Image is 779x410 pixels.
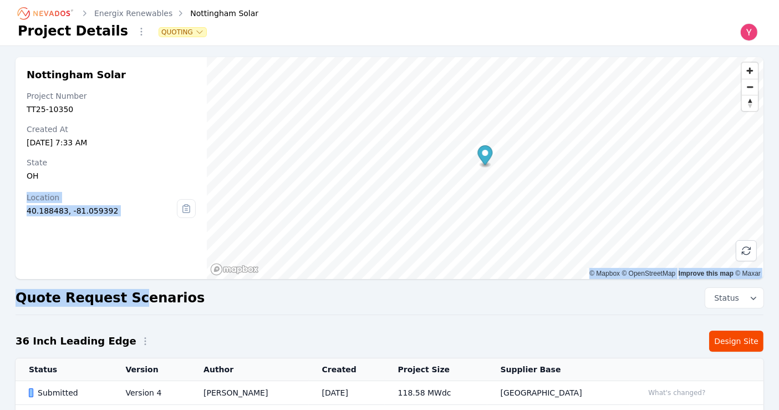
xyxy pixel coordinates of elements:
[27,192,177,203] div: Location
[16,289,205,307] h2: Quote Request Scenarios
[742,63,758,79] button: Zoom in
[710,292,739,303] span: Status
[487,381,630,405] td: [GEOGRAPHIC_DATA]
[705,288,763,308] button: Status
[477,145,492,168] div: Map marker
[175,8,258,19] div: Nottingham Solar
[740,23,758,41] img: Yoni Bennett
[27,104,196,115] div: TT25-10350
[27,68,196,82] h2: Nottingham Solar
[18,4,258,22] nav: Breadcrumb
[309,381,385,405] td: [DATE]
[742,79,758,95] button: Zoom out
[16,333,136,349] h2: 36 Inch Leading Edge
[159,28,206,37] button: Quoting
[27,205,177,216] div: 40.188483, -81.059392
[742,95,758,111] button: Reset bearing to north
[385,358,487,381] th: Project Size
[190,358,308,381] th: Author
[679,270,734,277] a: Improve this map
[190,381,308,405] td: [PERSON_NAME]
[27,170,196,181] div: OH
[207,57,763,279] canvas: Map
[16,358,113,381] th: Status
[709,331,763,352] a: Design Site
[27,157,196,168] div: State
[487,358,630,381] th: Supplier Base
[113,358,191,381] th: Version
[622,270,676,277] a: OpenStreetMap
[385,381,487,405] td: 118.58 MWdc
[210,263,259,276] a: Mapbox homepage
[643,387,710,399] button: What's changed?
[16,381,763,405] tr: SubmittedVersion 4[PERSON_NAME][DATE]118.58 MWdc[GEOGRAPHIC_DATA]What's changed?
[94,8,172,19] a: Energix Renewables
[29,387,107,398] div: Submitted
[27,124,196,135] div: Created At
[113,381,191,405] td: Version 4
[735,270,761,277] a: Maxar
[18,22,128,40] h1: Project Details
[27,137,196,148] div: [DATE] 7:33 AM
[309,358,385,381] th: Created
[589,270,620,277] a: Mapbox
[27,90,196,102] div: Project Number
